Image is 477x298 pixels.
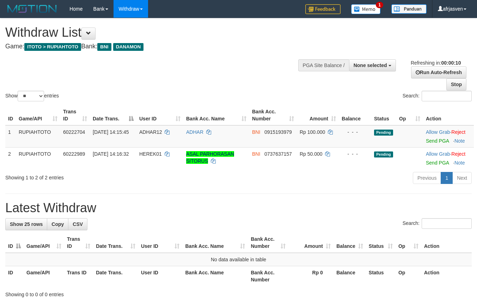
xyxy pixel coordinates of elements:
[5,91,59,101] label: Show entries
[441,172,453,184] a: 1
[138,266,183,286] th: User ID
[297,105,339,125] th: Amount: activate to sort column ascending
[411,60,461,66] span: Refreshing in:
[426,138,449,144] a: Send PGA
[349,59,396,71] button: None selected
[93,129,129,135] span: [DATE] 14:15:45
[342,129,368,136] div: - - -
[351,4,381,14] img: Button%20Memo.svg
[16,147,60,169] td: RUPIAHTOTO
[300,129,325,135] span: Rp 100.000
[5,288,472,298] div: Showing 0 to 0 of 0 entries
[5,171,194,181] div: Showing 1 to 2 of 2 entries
[288,233,334,253] th: Amount: activate to sort column ascending
[376,2,383,8] span: 1
[374,130,393,136] span: Pending
[5,266,24,286] th: ID
[454,160,465,166] a: Note
[342,150,368,157] div: - - -
[5,4,59,14] img: MOTION_logo.png
[339,105,371,125] th: Balance
[5,253,472,266] td: No data available in table
[51,221,64,227] span: Copy
[391,4,427,14] img: panduan.png
[139,129,162,135] span: ADHAR12
[248,233,288,253] th: Bank Acc. Number: activate to sort column ascending
[64,266,93,286] th: Trans ID
[298,59,349,71] div: PGA Site Balance /
[63,151,85,157] span: 60222989
[186,129,203,135] a: ADHAR
[16,105,60,125] th: Game/API: activate to sort column ascending
[5,147,16,169] td: 2
[334,233,366,253] th: Balance: activate to sort column ascending
[423,125,474,148] td: ·
[451,151,465,157] a: Reject
[68,218,87,230] a: CSV
[93,266,138,286] th: Date Trans.
[24,233,64,253] th: Game/API: activate to sort column ascending
[451,129,465,135] a: Reject
[422,218,472,229] input: Search:
[396,233,421,253] th: Op: activate to sort column ascending
[73,221,83,227] span: CSV
[334,266,366,286] th: Balance
[16,125,60,148] td: RUPIAHTOTO
[64,233,93,253] th: Trans ID: activate to sort column ascending
[446,78,466,90] a: Stop
[426,129,451,135] span: ·
[422,91,472,101] input: Search:
[423,105,474,125] th: Action
[5,201,472,215] h1: Latest Withdraw
[426,151,450,157] a: Allow Grab
[10,221,43,227] span: Show 25 rows
[5,105,16,125] th: ID
[248,266,288,286] th: Bank Acc. Number
[426,160,449,166] a: Send PGA
[60,105,90,125] th: Trans ID: activate to sort column ascending
[97,43,111,51] span: BNI
[426,151,451,157] span: ·
[366,233,396,253] th: Status: activate to sort column ascending
[249,105,297,125] th: Bank Acc. Number: activate to sort column ascending
[423,147,474,169] td: ·
[454,138,465,144] a: Note
[90,105,136,125] th: Date Trans.: activate to sort column descending
[136,105,183,125] th: User ID: activate to sort column ascending
[426,129,450,135] a: Allow Grab
[421,266,472,286] th: Action
[252,129,260,135] span: BNI
[366,266,396,286] th: Status
[264,151,292,157] span: Copy 0737637157 to clipboard
[113,43,144,51] span: DANAMON
[5,125,16,148] td: 1
[288,266,334,286] th: Rp 0
[186,151,234,164] a: ASAL PARHORASAN SITORUS
[138,233,183,253] th: User ID: activate to sort column ascending
[305,4,341,14] img: Feedback.jpg
[24,266,64,286] th: Game/API
[421,233,472,253] th: Action
[371,105,396,125] th: Status
[139,151,162,157] span: HEREK01
[18,91,44,101] select: Showentries
[182,266,248,286] th: Bank Acc. Name
[182,233,248,253] th: Bank Acc. Name: activate to sort column ascending
[252,151,260,157] span: BNI
[63,129,85,135] span: 60222704
[441,60,461,66] strong: 00:00:10
[396,105,423,125] th: Op: activate to sort column ascending
[183,105,249,125] th: Bank Acc. Name: activate to sort column ascending
[374,151,393,157] span: Pending
[47,218,68,230] a: Copy
[413,172,441,184] a: Previous
[93,151,129,157] span: [DATE] 14:16:32
[24,43,81,51] span: ITOTO > RUPIAHTOTO
[5,25,311,40] h1: Withdraw List
[300,151,323,157] span: Rp 50.000
[396,266,421,286] th: Op
[5,218,47,230] a: Show 25 rows
[264,129,292,135] span: Copy 0915193979 to clipboard
[354,62,387,68] span: None selected
[403,218,472,229] label: Search:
